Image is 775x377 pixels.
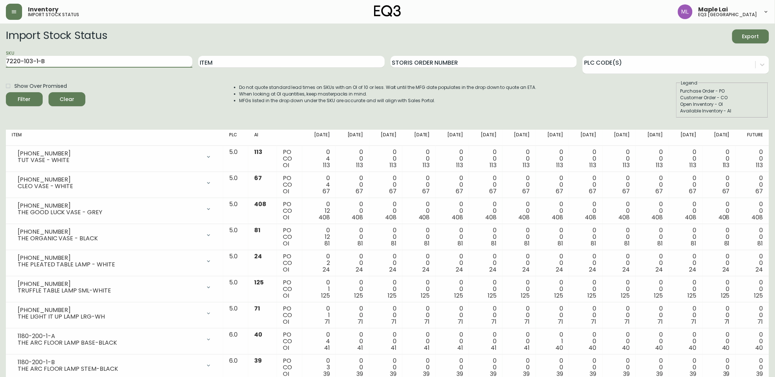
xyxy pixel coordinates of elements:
[585,213,597,222] span: 408
[542,253,564,273] div: 0 0
[308,305,330,325] div: 0 1
[475,175,497,195] div: 0 0
[12,227,217,243] div: [PHONE_NUMBER]THE ORGANIC VASE - BLACK
[14,82,67,90] span: Show Over Promised
[656,265,663,274] span: 24
[375,175,397,195] div: 0 0
[722,265,730,274] span: 24
[248,130,277,146] th: AI
[342,331,363,351] div: 0 0
[641,149,663,169] div: 0 0
[283,239,289,248] span: OI
[703,130,736,146] th: [DATE]
[736,130,769,146] th: Future
[569,130,602,146] th: [DATE]
[254,200,266,208] span: 408
[342,227,363,247] div: 0 0
[54,95,79,104] span: Clear
[680,94,764,101] div: Customer Order - CO
[356,161,363,169] span: 113
[375,201,397,221] div: 0 0
[469,130,502,146] th: [DATE]
[475,331,497,351] div: 0 0
[419,213,430,222] span: 408
[652,213,663,222] span: 408
[608,227,630,247] div: 0 0
[283,227,296,247] div: PO CO
[375,149,397,169] div: 0 0
[738,32,763,41] span: Export
[355,291,363,300] span: 125
[358,239,363,248] span: 81
[608,175,630,195] div: 0 0
[302,130,336,146] th: [DATE]
[542,227,564,247] div: 0 0
[675,305,697,325] div: 0 0
[12,253,217,269] div: [PHONE_NUMBER]THE PLEATED TABLE LAMP - WHITE
[641,201,663,221] div: 0 0
[18,229,201,235] div: [PHONE_NUMBER]
[389,187,397,195] span: 67
[283,331,296,351] div: PO CO
[356,187,363,195] span: 67
[239,91,537,97] li: When looking at OI quantities, keep masterpacks in mind.
[442,201,463,221] div: 0 0
[336,130,369,146] th: [DATE]
[308,227,330,247] div: 0 12
[698,7,728,12] span: Maple Lai
[591,239,597,248] span: 81
[18,307,201,313] div: [PHONE_NUMBER]
[608,201,630,221] div: 0 0
[688,291,697,300] span: 125
[442,253,463,273] div: 0 0
[756,161,763,169] span: 113
[542,305,564,325] div: 0 0
[508,305,530,325] div: 0 0
[455,291,463,300] span: 125
[691,317,697,326] span: 71
[456,187,463,195] span: 67
[732,29,769,43] button: Export
[608,279,630,299] div: 0 0
[641,279,663,299] div: 0 0
[323,187,330,195] span: 67
[324,239,330,248] span: 81
[452,213,463,222] span: 408
[18,340,201,346] div: THE ARC FLOOR LAMP BASE-BLACK
[680,88,764,94] div: Purchase Order - PO
[689,187,697,195] span: 67
[489,265,497,274] span: 24
[442,331,463,351] div: 0 0
[708,227,730,247] div: 0 0
[323,265,330,274] span: 24
[508,227,530,247] div: 0 0
[283,305,296,325] div: PO CO
[421,291,430,300] span: 125
[442,305,463,325] div: 0 0
[375,331,397,351] div: 0 0
[254,304,260,313] span: 71
[283,265,289,274] span: OI
[608,305,630,325] div: 0 0
[488,291,497,300] span: 125
[28,7,58,12] span: Inventory
[475,253,497,273] div: 0 0
[608,149,630,169] div: 0 0
[254,226,260,234] span: 81
[283,175,296,195] div: PO CO
[508,149,530,169] div: 0 0
[675,227,697,247] div: 0 0
[708,279,730,299] div: 0 0
[536,130,569,146] th: [DATE]
[423,187,430,195] span: 67
[636,130,669,146] th: [DATE]
[18,333,201,340] div: 1180-200-1-A
[675,175,697,195] div: 0 0
[375,253,397,273] div: 0 0
[6,92,43,106] button: Filter
[283,149,296,169] div: PO CO
[675,253,697,273] div: 0 0
[323,161,330,169] span: 113
[575,279,597,299] div: 0 0
[708,175,730,195] div: 0 0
